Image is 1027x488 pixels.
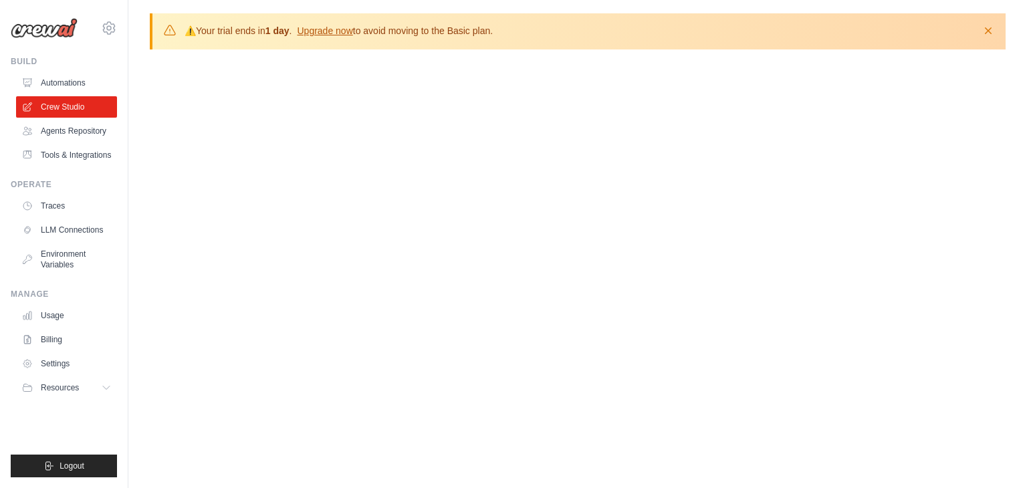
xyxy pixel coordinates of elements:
[16,195,117,217] a: Traces
[185,25,196,36] strong: ⚠️
[16,329,117,350] a: Billing
[16,144,117,166] a: Tools & Integrations
[16,96,117,118] a: Crew Studio
[16,243,117,275] a: Environment Variables
[185,24,493,37] p: Your trial ends in . to avoid moving to the Basic plan.
[11,18,78,38] img: Logo
[265,25,290,36] strong: 1 day
[16,305,117,326] a: Usage
[11,289,117,299] div: Manage
[60,461,84,471] span: Logout
[16,219,117,241] a: LLM Connections
[16,72,117,94] a: Automations
[16,353,117,374] a: Settings
[11,455,117,477] button: Logout
[11,179,117,190] div: Operate
[11,56,117,67] div: Build
[16,120,117,142] a: Agents Repository
[41,382,79,393] span: Resources
[297,25,352,36] a: Upgrade now
[16,377,117,398] button: Resources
